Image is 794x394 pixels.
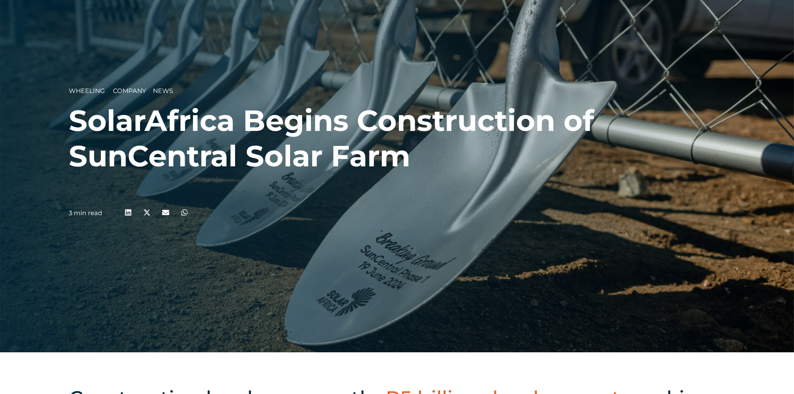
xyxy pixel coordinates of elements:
div: Share on x-twitter [138,203,156,222]
span: __ [146,87,153,95]
p: 3 min read [69,209,102,217]
h1: SolarAfrica Begins Construction of SunCentral Solar Farm [69,103,725,174]
span: Company [113,87,146,95]
div: Share on whatsapp [175,203,194,222]
div: Share on linkedin [119,203,138,222]
div: Share on email [156,203,175,222]
span: Wheeling [69,87,105,95]
span: News [153,87,173,95]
